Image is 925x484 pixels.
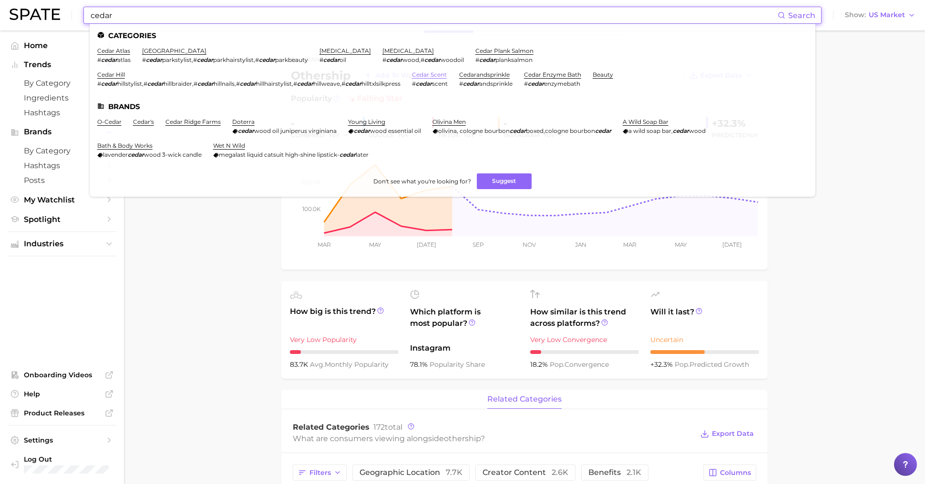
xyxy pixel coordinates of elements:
a: [MEDICAL_DATA] [382,47,434,54]
span: benefits [588,469,641,476]
a: Product Releases [8,406,116,420]
div: 1 / 10 [530,350,639,354]
span: related categories [487,395,562,403]
em: cedar [354,127,370,134]
span: Trends [24,60,100,69]
button: ShowUS Market [843,9,918,21]
em: cedar [424,56,441,63]
tspan: Nov [523,241,536,248]
tspan: Mar [318,241,331,248]
a: bath & body works [97,142,153,149]
span: How similar is this trend across platforms? [530,306,639,329]
span: 172 [373,423,385,432]
div: 5 / 10 [650,350,759,354]
span: Hashtags [24,161,100,170]
span: Brands [24,128,100,136]
tspan: Mar [623,241,637,248]
a: cedar's [133,118,154,125]
em: cedar [146,56,162,63]
span: 7.7k [446,468,462,477]
div: 1 / 10 [290,350,399,354]
a: wet n wild [213,142,245,149]
span: Instagram [410,343,519,354]
tspan: May [369,241,381,248]
tspan: Sep [473,241,484,248]
em: cedar [101,80,117,87]
span: Spotlight [24,215,100,224]
span: 2.6k [552,468,568,477]
span: # [144,80,147,87]
span: hillbraider [164,80,192,87]
tspan: [DATE] [417,241,436,248]
span: wood oil juniperus virginiana [254,127,337,134]
em: cedar [147,80,164,87]
div: Uncertain [650,334,759,345]
a: Spotlight [8,212,116,227]
a: cedar plank salmon [475,47,534,54]
span: Ingredients [24,93,100,102]
span: enzymebath [544,80,580,87]
span: Log Out [24,455,121,464]
span: # [421,56,424,63]
button: Columns [703,464,756,481]
a: o-cedar [97,118,122,125]
span: by Category [24,146,100,155]
span: Which platform is most popular? [410,306,519,338]
span: # [459,80,463,87]
span: My Watchlist [24,195,100,204]
span: othership [444,434,481,443]
a: Log out. Currently logged in with e-mail sameera.polavar@gmail.com. [8,452,116,476]
a: Settings [8,433,116,447]
span: # [255,56,259,63]
tspan: May [675,241,687,248]
span: # [319,56,323,63]
div: , [382,56,464,63]
span: parkhairstylist [213,56,254,63]
abbr: average [310,360,325,369]
span: hillstylist [117,80,142,87]
button: Export Data [698,427,756,441]
a: Hashtags [8,105,116,120]
span: woodoil [441,56,464,63]
div: Very Low Popularity [290,334,399,345]
a: Ingredients [8,91,116,105]
div: What are consumers viewing alongside ? [293,432,693,445]
li: Brands [97,102,808,111]
span: # [142,56,146,63]
em: cedar [297,80,313,87]
a: [MEDICAL_DATA] [319,47,371,54]
span: wood 3-wick candle [144,151,202,158]
a: beauty [593,71,613,78]
a: cedar atlas [97,47,130,54]
button: Suggest [477,173,532,189]
span: hillhairstylist [256,80,292,87]
span: Settings [24,436,100,444]
span: Product Releases [24,409,100,417]
span: # [193,56,197,63]
a: cedar enzyme bath [524,71,581,78]
span: Onboarding Videos [24,371,100,379]
span: 83.7k [290,360,310,369]
div: Very Low Convergence [530,334,639,345]
span: # [475,56,479,63]
img: SPATE [10,9,60,20]
span: # [412,80,416,87]
button: Brands [8,125,116,139]
span: boxed [526,127,544,134]
span: # [236,80,240,87]
span: wood [402,56,419,63]
span: total [373,423,402,432]
span: 18.2% [530,360,550,369]
em: cedar [345,80,361,87]
em: cedar [128,151,144,158]
span: a wild soap bar, [628,127,673,134]
span: 78.1% [410,360,430,369]
em: cedar [197,56,213,63]
em: cedar [479,56,495,63]
span: by Category [24,79,100,88]
em: cedar [463,80,479,87]
span: hillweave [313,80,340,87]
input: Search here for a brand, industry, or ingredient [90,7,778,23]
span: Export Data [712,430,754,438]
a: olivina men [432,118,466,125]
